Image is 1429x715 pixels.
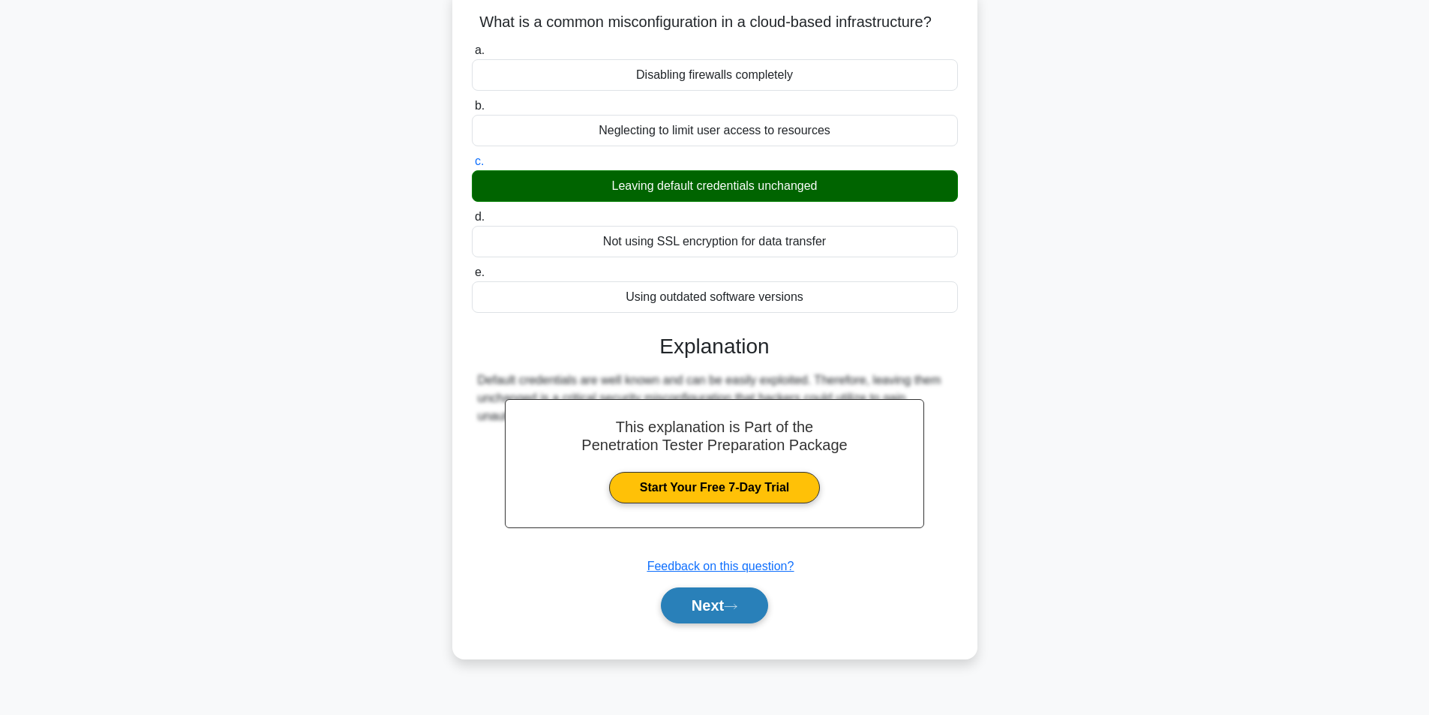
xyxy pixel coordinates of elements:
h3: Explanation [481,334,949,359]
a: Start Your Free 7-Day Trial [609,472,820,503]
div: Leaving default credentials unchanged [472,170,958,202]
a: Feedback on this question? [647,560,794,572]
span: a. [475,44,485,56]
span: b. [475,99,485,112]
span: e. [475,266,485,278]
div: Disabling firewalls completely [472,59,958,91]
div: Not using SSL encryption for data transfer [472,226,958,257]
button: Next [661,587,768,623]
div: Neglecting to limit user access to resources [472,115,958,146]
div: Using outdated software versions [472,281,958,313]
span: c. [475,155,484,167]
span: d. [475,210,485,223]
div: Default credentials are well known and can be easily exploited. Therefore, leaving them unchanged... [478,371,952,425]
h5: What is a common misconfiguration in a cloud-based infrastructure? [470,13,959,32]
